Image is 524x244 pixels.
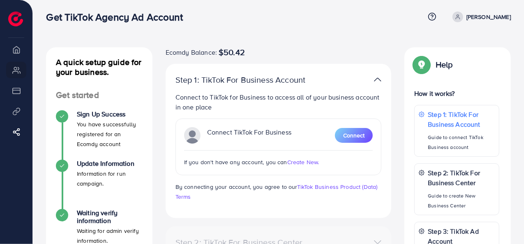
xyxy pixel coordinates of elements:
p: Step 1: TikTok For Business Account [175,75,309,85]
h4: A quick setup guide for your business. [46,57,152,77]
p: How it works? [414,88,499,98]
img: TikTok partner [374,74,381,86]
img: Popup guide [414,57,429,72]
h4: Get started [46,90,152,100]
h4: Sign Up Success [77,110,143,118]
iframe: Chat [489,207,518,238]
p: Step 2: TikTok For Business Center [428,168,495,188]
span: $50.42 [219,47,245,57]
a: [PERSON_NAME] [449,12,511,22]
span: Ecomdy Balance: [166,47,217,57]
h4: Waiting verify information [77,209,143,225]
img: TikTok partner [184,127,201,144]
p: Help [436,60,453,70]
p: Connect to TikTok for Business to access all of your business account in one place [175,92,382,112]
li: Sign Up Success [46,110,152,160]
p: Connect TikTok For Business [207,127,291,144]
span: If you don't have any account, you can [184,158,287,166]
p: [PERSON_NAME] [466,12,511,22]
h3: Get TikTok Agency Ad Account [46,11,189,23]
p: Guide to create New Business Center [428,191,495,211]
button: Connect [335,128,373,143]
p: Step 1: TikTok For Business Account [428,109,495,129]
p: Guide to connect TikTok Business account [428,132,495,152]
p: You have successfully registered for an Ecomdy account [77,119,143,149]
span: Create New. [287,158,319,166]
img: logo [8,12,23,26]
h4: Update Information [77,160,143,167]
p: Information for run campaign. [77,169,143,188]
p: By connecting your account, you agree to our [175,182,382,202]
span: Connect [343,131,365,139]
li: Update Information [46,160,152,209]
